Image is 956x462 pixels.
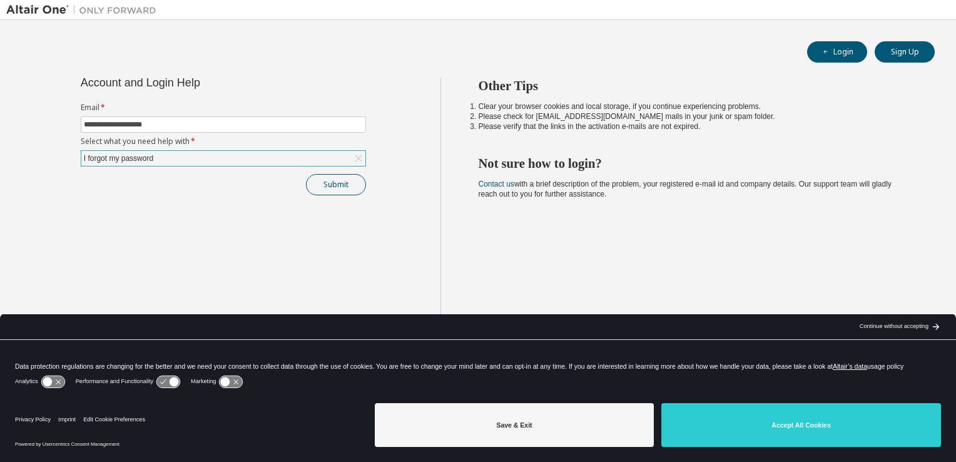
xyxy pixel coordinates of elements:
[875,41,935,63] button: Sign Up
[82,151,155,165] div: I forgot my password
[479,155,913,172] h2: Not sure how to login?
[81,151,365,166] div: I forgot my password
[479,180,892,198] span: with a brief description of the problem, your registered e-mail id and company details. Our suppo...
[479,180,514,188] a: Contact us
[479,111,913,121] li: Please check for [EMAIL_ADDRESS][DOMAIN_NAME] mails in your junk or spam folder.
[479,101,913,111] li: Clear your browser cookies and local storage, if you continue experiencing problems.
[81,136,366,146] label: Select what you need help with
[6,4,163,16] img: Altair One
[306,174,366,195] button: Submit
[81,103,366,113] label: Email
[807,41,867,63] button: Login
[479,121,913,131] li: Please verify that the links in the activation e-mails are not expired.
[479,78,913,94] h2: Other Tips
[81,78,309,88] div: Account and Login Help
